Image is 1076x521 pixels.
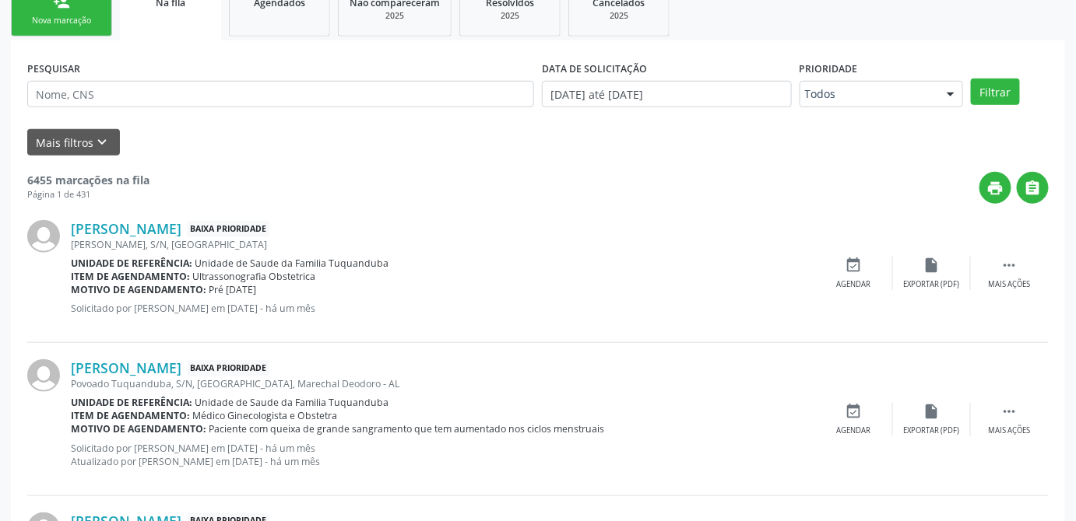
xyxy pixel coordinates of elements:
[71,422,206,435] b: Motivo de agendamento:
[846,403,863,420] i: event_available
[805,86,931,102] span: Todos
[71,257,192,270] b: Unidade de referência:
[27,173,149,187] strong: 6455 marcações na fila
[1001,403,1018,420] i: 
[195,257,389,270] span: Unidade de Saude da Familia Tuquanduba
[1025,180,1042,197] i: 
[71,238,815,251] div: [PERSON_NAME], S/N, [GEOGRAPHIC_DATA]
[987,180,1004,197] i: print
[71,442,815,468] p: Solicitado por [PERSON_NAME] em [DATE] - há um mês Atualizado por [PERSON_NAME] em [DATE] - há um...
[27,220,60,253] img: img
[846,257,863,274] i: event_available
[71,377,815,390] div: Povoado Tuquanduba, S/N, [GEOGRAPHIC_DATA], Marechal Deodoro - AL
[209,422,605,435] span: Paciente com queixa de grande sangramento que tem aumentado nos ciclos menstruais
[471,10,549,22] div: 2025
[904,425,960,436] div: Exportar (PDF)
[71,270,190,283] b: Item de agendamento:
[193,409,338,422] span: Médico Ginecologista e Obstetra
[94,134,111,151] i: keyboard_arrow_down
[187,221,269,237] span: Baixa Prioridade
[71,359,181,376] a: [PERSON_NAME]
[350,10,440,22] div: 2025
[979,172,1011,204] button: print
[580,10,658,22] div: 2025
[193,270,316,283] span: Ultrassonografia Obstetrica
[923,403,941,420] i: insert_drive_file
[27,57,80,81] label: PESQUISAR
[971,79,1020,105] button: Filtrar
[800,57,858,81] label: Prioridade
[837,279,871,290] div: Agendar
[71,302,815,315] p: Solicitado por [PERSON_NAME] em [DATE] - há um mês
[989,425,1031,436] div: Mais ações
[71,283,206,296] b: Motivo de agendamento:
[71,396,192,409] b: Unidade de referência:
[1017,172,1049,204] button: 
[904,279,960,290] div: Exportar (PDF)
[71,220,181,237] a: [PERSON_NAME]
[23,15,100,26] div: Nova marcação
[27,188,149,201] div: Página 1 de 431
[27,81,534,107] input: Nome, CNS
[542,81,792,107] input: Selecione um intervalo
[1001,257,1018,274] i: 
[195,396,389,409] span: Unidade de Saude da Familia Tuquanduba
[27,129,120,156] button: Mais filtroskeyboard_arrow_down
[71,409,190,422] b: Item de agendamento:
[209,283,257,296] span: Pré [DATE]
[542,57,647,81] label: DATA DE SOLICITAÇÃO
[837,425,871,436] div: Agendar
[27,359,60,392] img: img
[187,360,269,376] span: Baixa Prioridade
[923,257,941,274] i: insert_drive_file
[989,279,1031,290] div: Mais ações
